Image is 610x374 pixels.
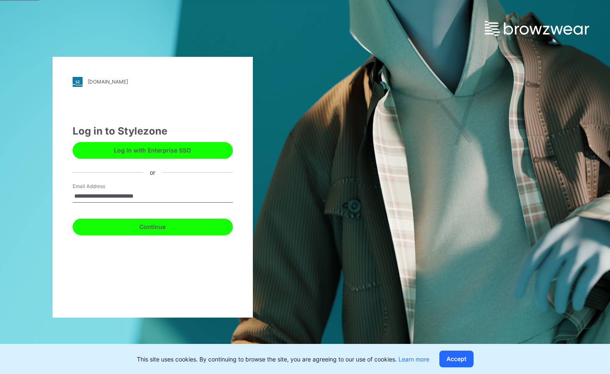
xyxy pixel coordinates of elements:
[485,21,589,36] img: browzwear-logo.e42bd6dac1945053ebaf764b6aa21510.svg
[73,183,131,190] label: Email Address
[398,356,429,363] a: Learn more
[73,77,233,87] a: [DOMAIN_NAME]
[73,124,233,139] div: Log in to Stylezone
[143,168,162,177] div: or
[137,355,429,364] p: This site uses cookies. By continuing to browse the site, you are agreeing to our use of cookies.
[88,79,128,85] div: [DOMAIN_NAME]
[73,77,83,87] img: stylezone-logo.562084cfcfab977791bfbf7441f1a819.svg
[439,351,474,367] button: Accept
[73,142,233,159] button: Log in with Enterprise SSO
[73,219,233,235] button: Continue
